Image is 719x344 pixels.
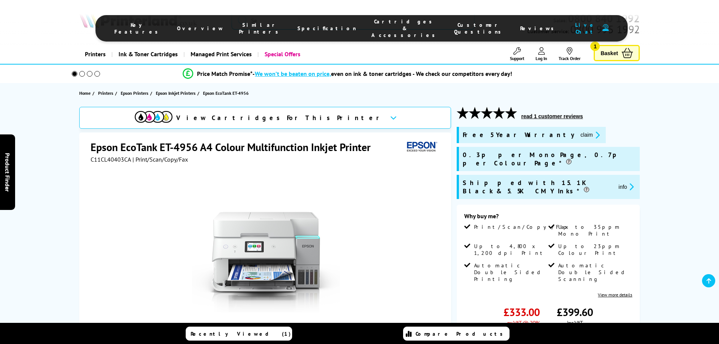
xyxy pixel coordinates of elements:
[62,67,634,80] li: modal_Promise
[559,47,580,61] a: Track Order
[186,327,292,341] a: Recently Viewed (1)
[121,89,148,97] span: Epson Printers
[454,22,505,35] span: Customer Questions
[510,47,524,61] a: Support
[416,330,507,337] span: Compare Products
[558,262,631,282] span: Automatic Double Sided Scanning
[598,292,632,298] a: View more details
[519,113,585,120] button: read 1 customer reviews
[463,151,636,167] span: 0.3p per Mono Page, 0.7p per Colour Page*
[183,45,257,64] a: Managed Print Services
[600,48,618,58] span: Basket
[257,45,306,64] a: Special Offers
[557,305,593,319] span: £399.60
[463,179,613,195] span: Shipped with 15.1K Black & 5.5K CMY Inks*
[191,330,291,337] span: Recently Viewed (1)
[403,327,510,341] a: Compare Products
[79,89,92,97] a: Home
[121,89,150,97] a: Epson Printers
[297,25,356,32] span: Specification
[132,156,188,163] span: | Print/Scan/Copy/Fax
[197,70,252,77] span: Price Match Promise*
[203,89,251,97] a: Epson EcoTank ET-4956
[255,70,331,77] span: We won’t be beaten on price,
[567,319,583,327] span: inc VAT
[98,89,115,97] a: Printers
[79,45,111,64] a: Printers
[4,153,11,191] span: Product Finder
[474,224,571,230] span: Print/Scan/Copy/Fax
[135,111,172,123] img: View Cartridges
[558,243,631,256] span: Up to 23ppm Colour Print
[203,89,249,97] span: Epson EcoTank ET-4956
[404,140,439,154] img: Epson
[79,89,91,97] span: Home
[507,319,540,327] span: ex VAT @ 20%
[156,89,197,97] a: Epson Inkjet Printers
[111,45,183,64] a: Ink & Toner Cartridges
[520,25,558,32] span: Reviews
[602,24,609,31] img: user-headset-duotone.svg
[464,212,632,224] div: Why buy me?
[578,131,602,139] button: promo-description
[156,89,196,97] span: Epson Inkjet Printers
[590,42,600,51] span: 1
[98,89,113,97] span: Printers
[239,22,282,35] span: Similar Printers
[474,243,547,256] span: Up to 4,800 x 1,200 dpi Print
[91,140,378,154] h1: Epson EcoTank ET-4956 A4 Colour Multifunction Inkjet Printer
[192,178,340,326] img: Epson EcoTank ET-4956
[119,45,178,64] span: Ink & Toner Cartridges
[616,182,636,191] button: promo-description
[371,18,439,39] span: Cartridges & Accessories
[503,305,540,319] span: £333.00
[594,45,640,61] a: Basket 1
[176,114,384,122] span: View Cartridges For This Printer
[558,224,631,237] span: Up to 35ppm Mono Print
[573,22,599,35] span: Live Chat
[463,131,574,139] span: Free 5 Year Warranty
[91,156,131,163] span: C11CL40403CA
[252,70,512,77] div: - even on ink & toner cartridges - We check our competitors every day!
[536,56,547,61] span: Log In
[177,25,224,32] span: Overview
[114,22,162,35] span: Key Features
[474,262,547,282] span: Automatic Double Sided Printing
[536,47,547,61] a: Log In
[510,56,524,61] span: Support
